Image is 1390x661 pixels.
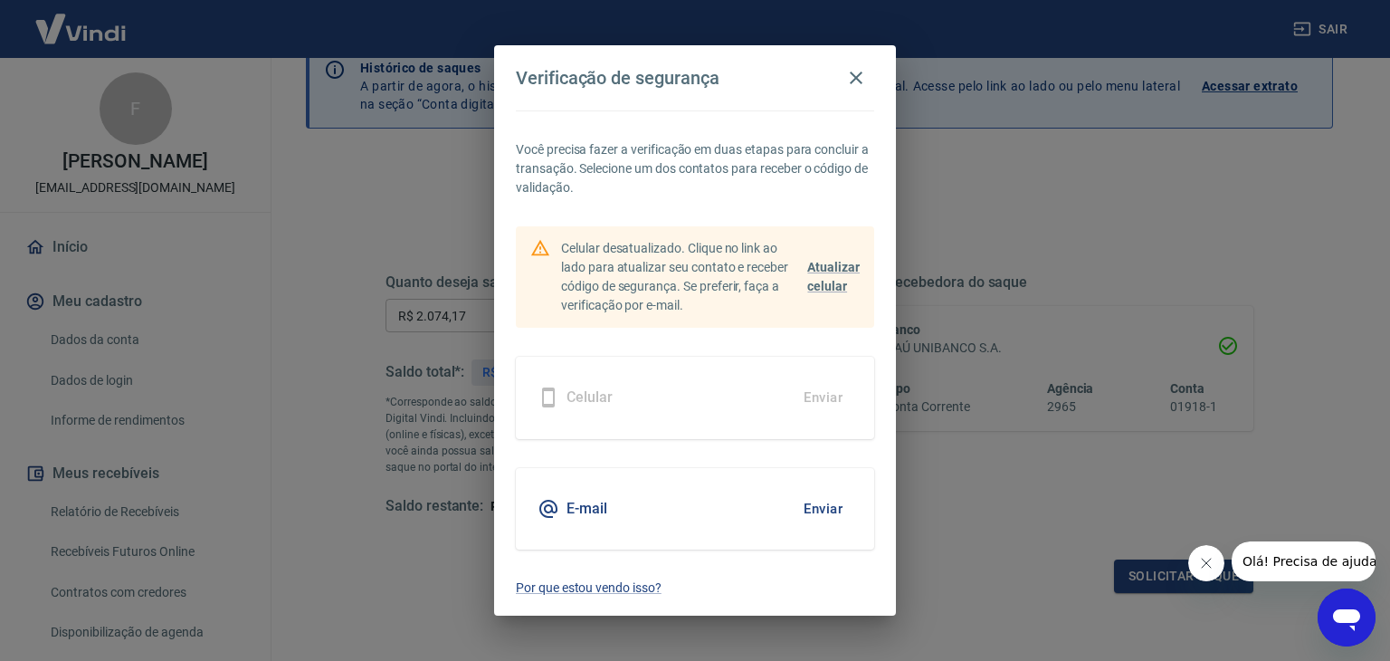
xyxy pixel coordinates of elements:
[1318,589,1376,647] iframe: Botão para abrir a janela de mensagens
[11,13,152,27] span: Olá! Precisa de ajuda?
[794,490,852,528] button: Enviar
[807,260,860,293] span: Atualizar celular
[516,67,719,89] h4: Verificação de segurança
[516,140,874,197] p: Você precisa fazer a verificação em duas etapas para concluir a transação. Selecione um dos conta...
[516,579,874,598] a: Por que estou vendo isso?
[1188,545,1224,581] iframe: Fechar mensagem
[566,500,607,518] h5: E-mail
[1232,541,1376,581] iframe: Mensagem da empresa
[807,258,860,296] a: Atualizar celular
[561,239,800,315] p: Celular desatualizado. Clique no link ao lado para atualizar seu contato e receber código de segu...
[566,388,613,407] h5: Celular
